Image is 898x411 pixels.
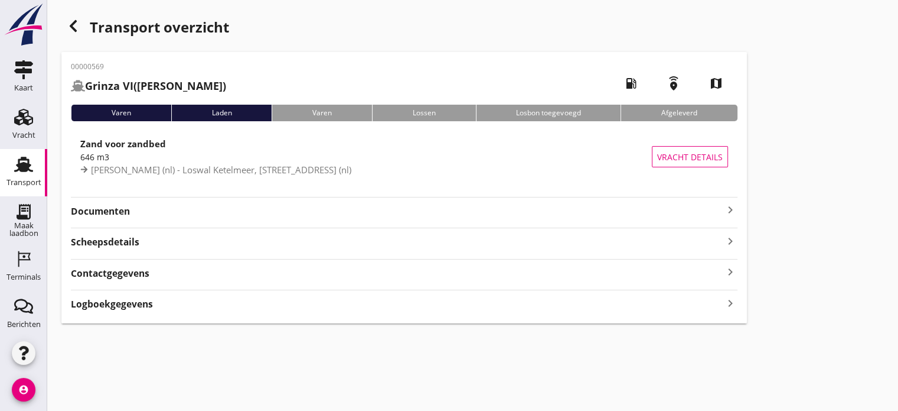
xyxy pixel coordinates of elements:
strong: Contactgegevens [71,267,149,280]
div: Vracht [12,131,35,139]
div: Kaart [14,84,33,92]
button: Vracht details [652,146,728,167]
i: keyboard_arrow_right [723,203,737,217]
strong: Zand voor zandbed [80,138,166,150]
div: 646 m3 [80,151,652,163]
div: Varen [71,105,171,121]
i: keyboard_arrow_right [723,264,737,280]
span: [PERSON_NAME] (nl) - Loswal Ketelmeer, [STREET_ADDRESS] (nl) [91,164,351,176]
div: Laden [171,105,272,121]
div: Terminals [6,273,41,281]
i: map [700,67,733,100]
strong: Scheepsdetails [71,235,139,249]
strong: Documenten [71,205,723,218]
i: keyboard_arrow_right [723,295,737,311]
i: emergency_share [657,67,690,100]
i: keyboard_arrow_right [723,233,737,249]
div: Berichten [7,321,41,328]
div: Losbon toegevoegd [476,105,621,121]
strong: Logboekgegevens [71,297,153,311]
i: local_gas_station [615,67,648,100]
div: Transport [6,179,41,186]
h2: ([PERSON_NAME]) [71,78,226,94]
p: 00000569 [71,62,226,72]
div: Lossen [372,105,476,121]
i: account_circle [12,378,35,402]
img: logo-small.a267ee39.svg [2,3,45,47]
strong: Grinza VI [85,79,133,93]
a: Zand voor zandbed646 m3[PERSON_NAME] (nl) - Loswal Ketelmeer, [STREET_ADDRESS] (nl)Vracht details [71,131,737,183]
span: Vracht details [657,151,723,163]
div: Varen [272,105,372,121]
div: Afgeleverd [621,105,737,121]
div: Transport overzicht [61,14,747,43]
